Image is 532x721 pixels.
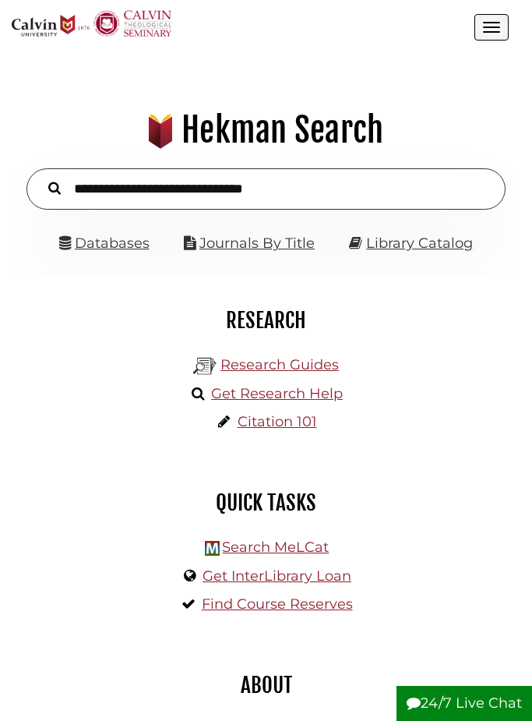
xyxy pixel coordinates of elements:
img: Hekman Library Logo [205,541,220,556]
a: Search MeLCat [222,539,329,556]
a: Journals By Title [199,235,315,252]
i: Search [48,182,61,196]
a: Citation 101 [238,413,317,430]
button: Open the menu [474,14,509,41]
img: Hekman Library Logo [193,355,217,378]
a: Get InterLibrary Loan [203,567,351,585]
a: Get Research Help [211,385,343,402]
a: Research Guides [220,356,339,373]
h2: About [23,672,509,698]
a: Find Course Reserves [202,596,353,613]
img: Calvin Theological Seminary [93,10,171,37]
button: Search [41,178,69,197]
h2: Research [23,307,509,334]
a: Databases [59,235,150,252]
h1: Hekman Search [19,109,513,151]
h2: Quick Tasks [23,490,509,516]
a: Library Catalog [366,235,473,252]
